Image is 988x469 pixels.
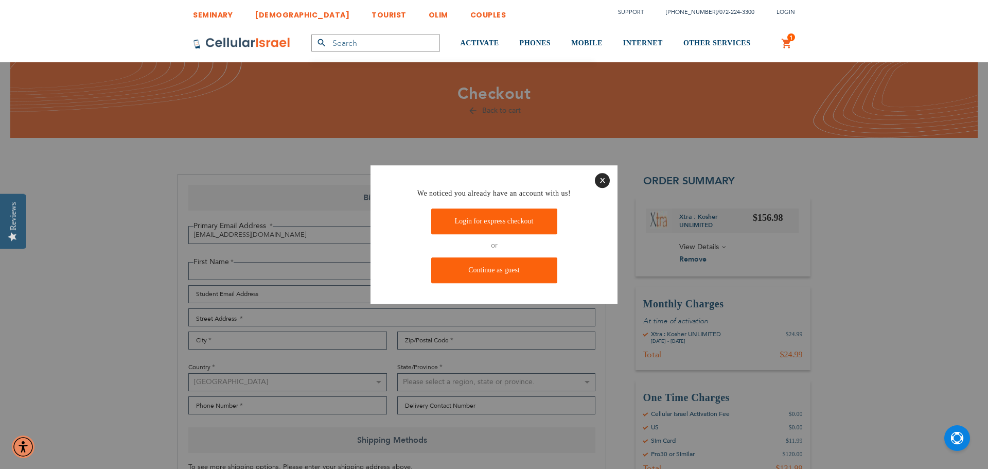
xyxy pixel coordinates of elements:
[431,209,557,235] a: Login for express checkout
[193,3,233,22] a: SEMINARY
[12,436,34,458] div: Accessibility Menu
[683,24,751,63] a: OTHER SERVICES
[255,3,349,22] a: [DEMOGRAPHIC_DATA]
[666,8,717,16] a: [PHONE_NUMBER]
[777,8,795,16] span: Login
[656,5,754,20] li: /
[9,202,18,230] div: Reviews
[431,257,557,283] a: Continue as guest
[719,8,754,16] a: 072-224-3300
[623,39,663,47] span: INTERNET
[623,24,663,63] a: INTERNET
[378,240,610,253] p: or
[378,188,610,199] h4: We noticed you already have an account with us!
[193,37,291,49] img: Cellular Israel Logo
[683,39,751,47] span: OTHER SERVICES
[781,38,792,50] a: 1
[789,33,793,42] span: 1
